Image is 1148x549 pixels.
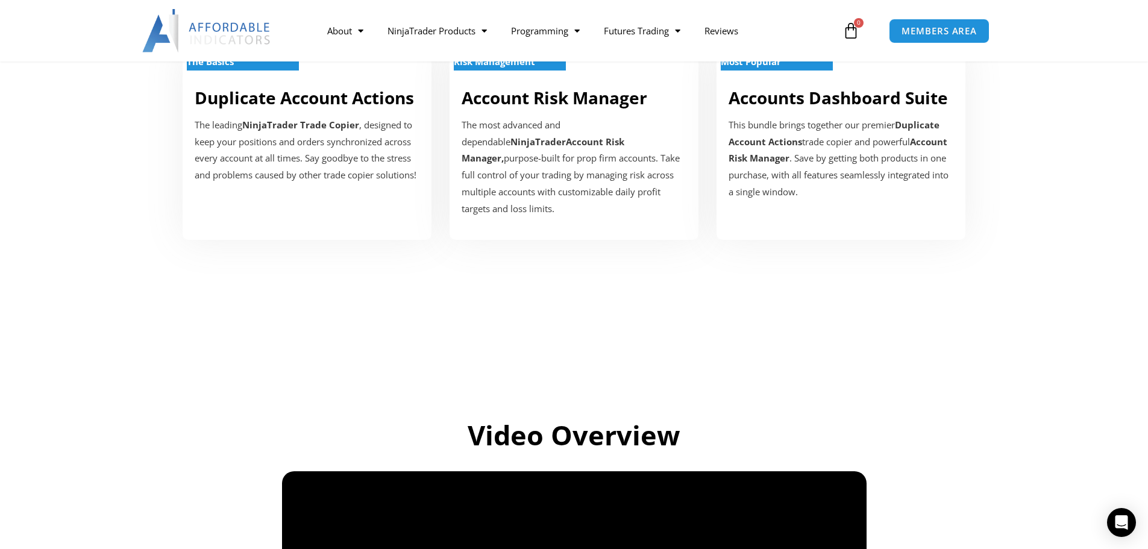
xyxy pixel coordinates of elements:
strong: The Basics [187,55,234,67]
a: Programming [499,17,592,45]
strong: NinjaTrader [510,136,566,148]
a: Account Risk Manager [462,86,647,109]
div: Open Intercom Messenger [1107,508,1136,537]
div: This bundle brings together our premier trade copier and powerful . Save by getting both products... [729,117,953,201]
nav: Menu [315,17,839,45]
strong: Account Risk Manager, [462,136,624,165]
strong: NinjaTrader Trade Copier [242,119,359,131]
p: The most advanced and dependable purpose-built for prop firm accounts. Take full control of your ... [462,117,686,218]
h2: Video Overview [237,418,912,453]
span: MEMBERS AREA [902,27,977,36]
a: 0 [824,13,877,48]
strong: Duplicate Account Actions [729,119,939,148]
a: Reviews [692,17,750,45]
a: Duplicate Account Actions [195,86,414,109]
img: LogoAI | Affordable Indicators – NinjaTrader [142,9,272,52]
a: MEMBERS AREA [889,19,990,43]
a: Accounts Dashboard Suite [729,86,948,109]
a: About [315,17,375,45]
strong: Most Popular [721,55,781,67]
a: NinjaTrader Products [375,17,499,45]
strong: Risk Management [454,55,535,67]
p: The leading , designed to keep your positions and orders synchronized across every account at all... [195,117,419,184]
iframe: Customer reviews powered by Trustpilot [204,294,945,378]
span: 0 [854,18,864,28]
a: Futures Trading [592,17,692,45]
